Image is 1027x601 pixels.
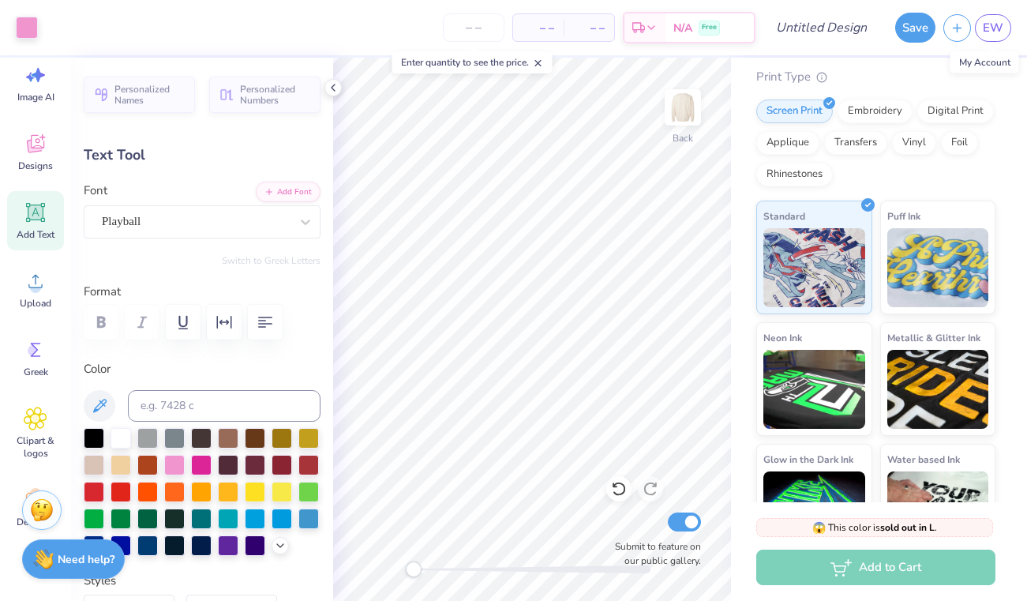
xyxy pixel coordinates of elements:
button: Personalized Numbers [209,77,320,113]
div: My Account [950,51,1019,73]
span: Personalized Numbers [240,84,311,106]
span: – – [573,20,605,36]
a: EW [975,14,1011,42]
div: Print Type [756,68,995,86]
button: Add Font [256,182,320,202]
button: Save [895,13,935,43]
div: Rhinestones [756,163,833,186]
span: Metallic & Glitter Ink [887,329,980,346]
img: Metallic & Glitter Ink [887,350,989,429]
div: Embroidery [838,100,913,123]
span: Clipart & logos [9,434,62,460]
span: Image AI [17,91,54,103]
span: – – [523,20,554,36]
div: Transfers [824,131,887,155]
div: Enter quantity to see the price. [392,51,553,73]
img: Puff Ink [887,228,989,307]
span: Glow in the Dark Ink [763,451,853,468]
div: Foil [941,131,978,155]
span: Greek [24,366,48,378]
input: – – [443,13,504,42]
span: Standard [763,208,805,224]
span: Personalized Names [114,84,186,106]
span: 😱 [812,520,826,535]
span: Water based Ink [887,451,960,468]
div: Applique [756,131,819,155]
label: Format [84,283,320,301]
input: Untitled Design [763,12,879,43]
img: Glow in the Dark Ink [763,471,865,550]
div: Accessibility label [406,562,422,577]
label: Styles [84,572,116,590]
span: This color is . [812,520,937,535]
div: Vinyl [892,131,936,155]
input: e.g. 7428 c [128,390,320,422]
span: Add Text [17,228,54,241]
label: Submit to feature on our public gallery. [606,539,701,568]
div: Text Tool [84,145,320,166]
div: Digital Print [917,100,994,123]
strong: sold out in L [880,521,935,534]
span: Decorate [17,516,54,528]
img: Water based Ink [887,471,989,550]
img: Neon Ink [763,350,865,429]
span: N/A [673,20,692,36]
span: Free [702,22,717,33]
img: Back [667,92,699,123]
div: Screen Print [756,100,833,123]
span: Upload [20,297,51,310]
span: Puff Ink [887,208,920,224]
strong: Need help? [58,552,114,567]
span: Neon Ink [763,329,802,346]
span: EW [983,19,1003,37]
label: Color [84,360,320,378]
label: Font [84,182,107,200]
button: Switch to Greek Letters [222,254,320,267]
div: Back [673,131,693,145]
img: Standard [763,228,865,307]
span: Designs [18,160,53,172]
button: Personalized Names [84,77,195,113]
